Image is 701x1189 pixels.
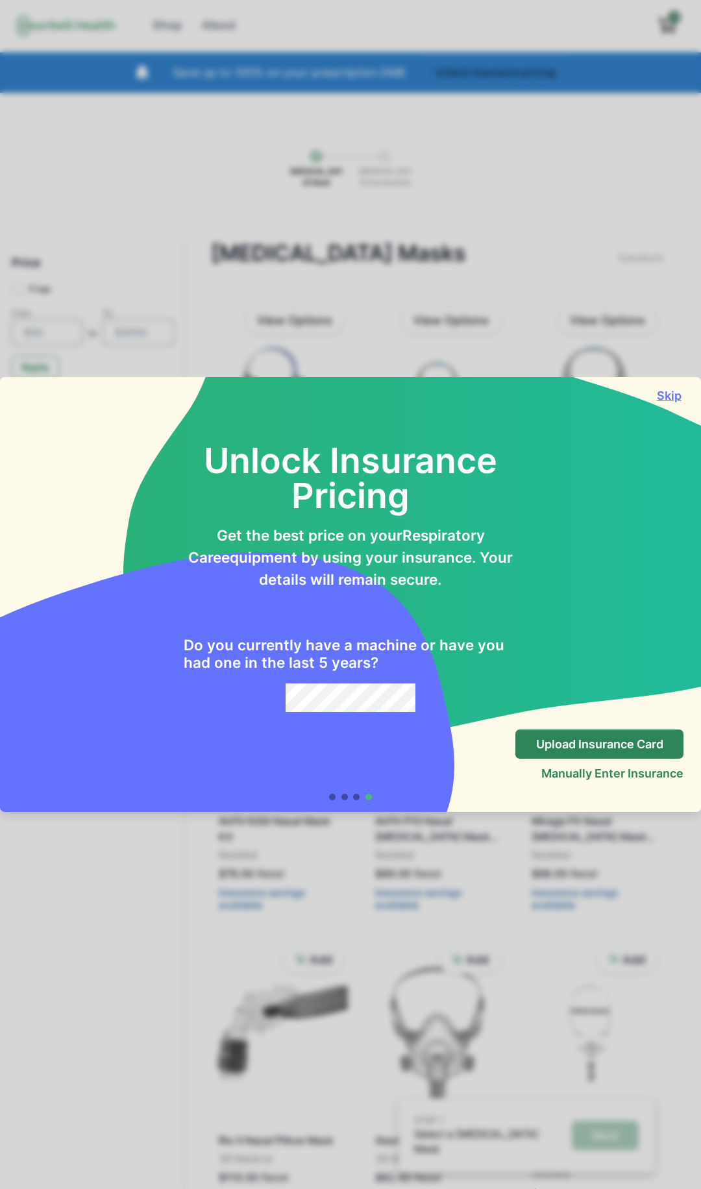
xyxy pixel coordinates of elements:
[515,729,683,759] button: Upload Insurance Card
[184,524,517,590] p: Get the best price on your Respiratory Care equipment by using your insurance. Your details will ...
[184,408,517,513] h2: Unlock Insurance Pricing
[536,737,663,752] p: Upload Insurance Card
[184,637,517,672] h2: Do you currently have a machine or have you had one in the last 5 years?
[541,766,683,780] button: Manually Enter Insurance
[654,389,683,402] button: Skip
